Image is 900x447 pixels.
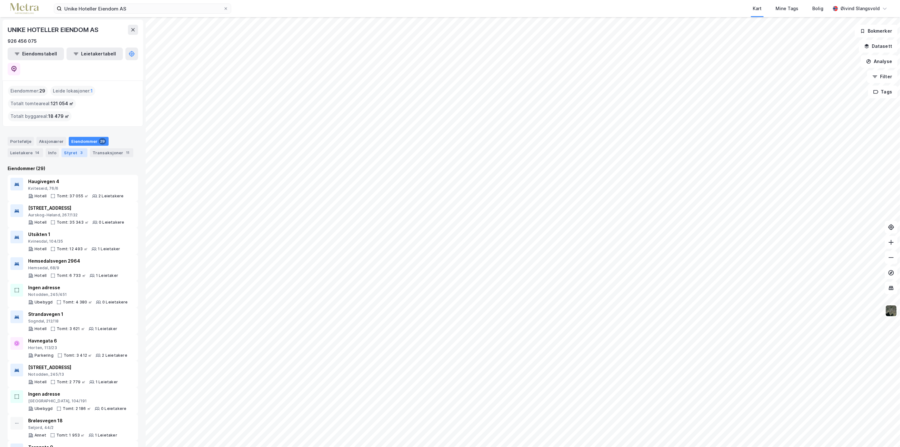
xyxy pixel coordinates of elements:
[35,220,47,225] div: Hotell
[28,213,124,218] div: Aurskog-Høland, 267/132
[35,300,53,305] div: Ubebygd
[98,194,124,199] div: 2 Leietakere
[28,310,117,318] div: Strandavegen 1
[8,86,48,96] div: Eiendommer :
[101,406,126,411] div: 0 Leietakere
[28,292,128,297] div: Notodden, 245/451
[28,399,126,404] div: [GEOGRAPHIC_DATA], 104/191
[8,148,43,157] div: Leietakere
[28,319,117,324] div: Sogndal, 212/18
[62,4,223,13] input: Søk på adresse, matrikkel, gårdeiere, leietakere eller personer
[28,417,117,425] div: Brøløsvegen 18
[28,390,126,398] div: Ingen adresse
[859,40,897,53] button: Datasett
[35,380,47,385] div: Hotell
[776,5,798,12] div: Mine Tags
[95,433,117,438] div: 1 Leietaker
[28,372,118,377] div: Notodden, 245/13
[840,5,880,12] div: Øivind Slangsvold
[35,273,47,278] div: Hotell
[124,150,131,156] div: 11
[28,239,120,244] div: Kvinesdal, 104/35
[102,300,128,305] div: 0 Leietakere
[96,273,118,278] div: 1 Leietaker
[69,137,109,146] div: Eiendommer
[79,150,85,156] div: 3
[99,138,106,144] div: 29
[46,148,59,157] div: Info
[90,148,133,157] div: Transaksjoner
[61,148,87,157] div: Styret
[91,87,93,95] span: 1
[28,364,118,371] div: [STREET_ADDRESS]
[35,246,47,252] div: Hotell
[861,55,897,68] button: Analyse
[28,204,124,212] div: [STREET_ADDRESS]
[95,326,117,331] div: 1 Leietaker
[8,111,72,121] div: Totalt byggareal :
[28,265,118,271] div: Hemsedal, 68/9
[57,326,85,331] div: Tomt: 3 621 ㎡
[10,3,39,14] img: metra-logo.256734c3b2bbffee19d4.png
[56,433,85,438] div: Tomt: 1 953 ㎡
[99,220,124,225] div: 0 Leietakere
[98,246,120,252] div: 1 Leietaker
[28,345,127,350] div: Horten, 113/23
[8,48,64,60] button: Eiendomstabell
[8,99,76,109] div: Totalt tomteareal :
[39,87,45,95] span: 29
[8,165,138,172] div: Eiendommer (29)
[8,137,34,146] div: Portefølje
[35,194,47,199] div: Hotell
[57,220,89,225] div: Tomt: 35 343 ㎡
[102,353,127,358] div: 2 Leietakere
[35,326,47,331] div: Hotell
[64,353,92,358] div: Tomt: 3 412 ㎡
[8,37,37,45] div: 926 456 075
[63,406,91,411] div: Tomt: 2 186 ㎡
[753,5,762,12] div: Kart
[35,353,54,358] div: Parkering
[35,433,46,438] div: Annet
[67,48,123,60] button: Leietakertabell
[868,86,897,98] button: Tags
[28,186,124,191] div: Kviteseid, 76/6
[28,231,120,238] div: Utsikten 1
[57,380,86,385] div: Tomt: 2 779 ㎡
[812,5,823,12] div: Bolig
[28,178,124,185] div: Haugivegen 4
[868,417,900,447] iframe: Chat Widget
[855,25,897,37] button: Bokmerker
[57,194,88,199] div: Tomt: 37 055 ㎡
[867,70,897,83] button: Filter
[8,25,100,35] div: UNIKE HOTELLER EIENDOM AS
[28,284,128,291] div: Ingen adresse
[34,150,41,156] div: 14
[28,257,118,265] div: Hemsedalsvegen 2964
[885,305,897,317] img: 9k=
[868,417,900,447] div: Kontrollprogram for chat
[35,406,53,411] div: Ubebygd
[51,100,73,107] span: 121 054 ㎡
[96,380,118,385] div: 1 Leietaker
[28,425,117,430] div: Seljord, 44/2
[36,137,66,146] div: Aksjonærer
[28,337,127,345] div: Havnegata 6
[57,273,86,278] div: Tomt: 6 733 ㎡
[63,300,92,305] div: Tomt: 4 380 ㎡
[48,112,69,120] span: 18 479 ㎡
[57,246,88,252] div: Tomt: 12 493 ㎡
[50,86,95,96] div: Leide lokasjoner :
